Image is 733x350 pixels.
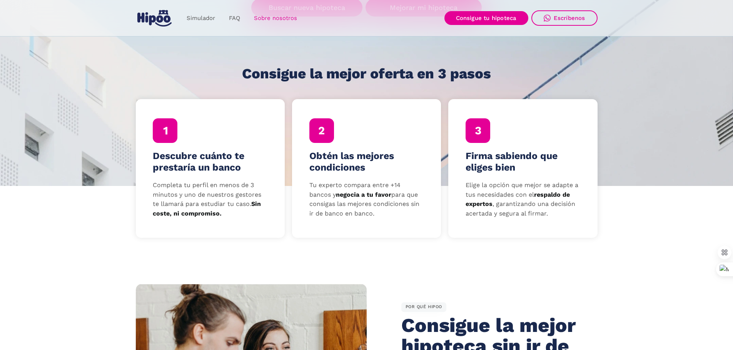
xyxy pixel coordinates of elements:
[247,11,304,26] a: Sobre nosotros
[336,191,391,198] strong: negocia a tu favor
[180,11,222,26] a: Simulador
[136,7,174,30] a: home
[401,302,447,312] div: POR QUÉ HIPOO
[153,181,267,219] p: Completa tu perfil en menos de 3 minutos y uno de nuestros gestores te llamará para estudiar tu c...
[466,150,580,173] h4: Firma sabiendo que eliges bien
[309,181,424,219] p: Tu experto compara entre +14 bancos y para que consigas las mejores condiciones sin ir de banco e...
[309,150,424,173] h4: Obtén las mejores condiciones
[242,66,491,81] h1: Consigue la mejor oferta en 3 pasos
[153,200,261,217] strong: Sin coste, ni compromiso.
[466,181,580,219] p: Elige la opción que mejor se adapte a tus necesidades con el , garantizando una decisión acertada...
[531,10,598,26] a: Escríbenos
[444,11,528,25] a: Consigue tu hipoteca
[153,150,267,173] h4: Descubre cuánto te prestaría un banco
[222,11,247,26] a: FAQ
[554,15,585,22] div: Escríbenos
